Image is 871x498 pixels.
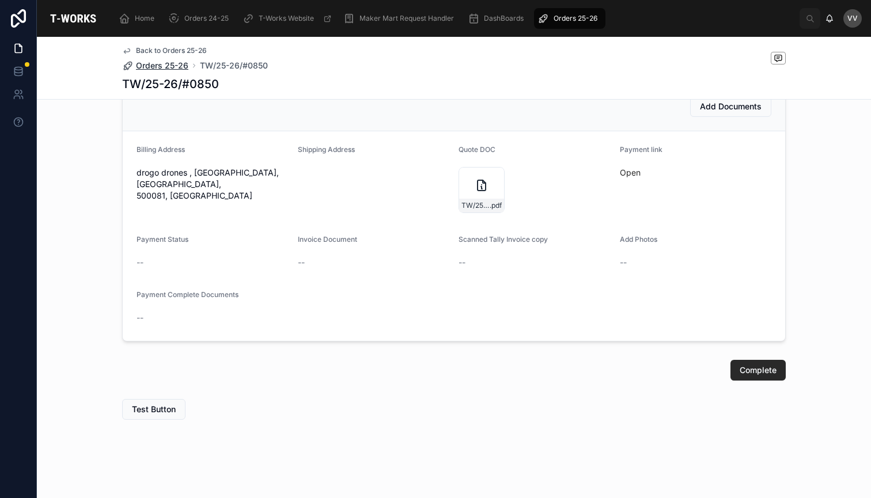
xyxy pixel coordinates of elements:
[259,14,314,23] span: T-Works Website
[359,14,454,23] span: Maker Mart Request Handler
[137,290,238,299] span: Payment Complete Documents
[115,8,162,29] a: Home
[620,145,662,154] span: Payment link
[137,167,289,202] span: drogo drones , [GEOGRAPHIC_DATA], [GEOGRAPHIC_DATA], 500081, [GEOGRAPHIC_DATA]
[620,235,657,244] span: Add Photos
[46,9,100,28] img: App logo
[690,96,771,117] button: Add Documents
[136,46,207,55] span: Back to Orders 25-26
[137,235,188,244] span: Payment Status
[459,235,548,244] span: Scanned Tally Invoice copy
[136,60,188,71] span: Orders 25-26
[184,14,229,23] span: Orders 24-25
[165,8,237,29] a: Orders 24-25
[239,8,338,29] a: T-Works Website
[620,168,641,177] a: Open
[459,145,495,154] span: Quote DOC
[122,76,219,92] h1: TW/25-26/#0850
[122,399,185,420] button: Test Button
[132,404,176,415] span: Test Button
[554,14,597,23] span: Orders 25-26
[298,257,305,268] span: --
[461,201,490,210] span: TW/25-26/#0850
[490,201,502,210] span: .pdf
[135,14,154,23] span: Home
[484,14,524,23] span: DashBoards
[740,364,777,376] span: Complete
[200,60,268,71] a: TW/25-26/#0850
[137,312,143,324] span: --
[847,14,858,23] span: VV
[298,235,357,244] span: Invoice Document
[464,8,532,29] a: DashBoards
[122,46,207,55] a: Back to Orders 25-26
[700,101,762,112] span: Add Documents
[340,8,462,29] a: Maker Mart Request Handler
[137,257,143,268] span: --
[620,257,627,268] span: --
[534,8,605,29] a: Orders 25-26
[137,145,185,154] span: Billing Address
[459,257,465,268] span: --
[122,60,188,71] a: Orders 25-26
[109,6,800,31] div: scrollable content
[730,360,786,381] button: Complete
[298,145,355,154] span: Shipping Address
